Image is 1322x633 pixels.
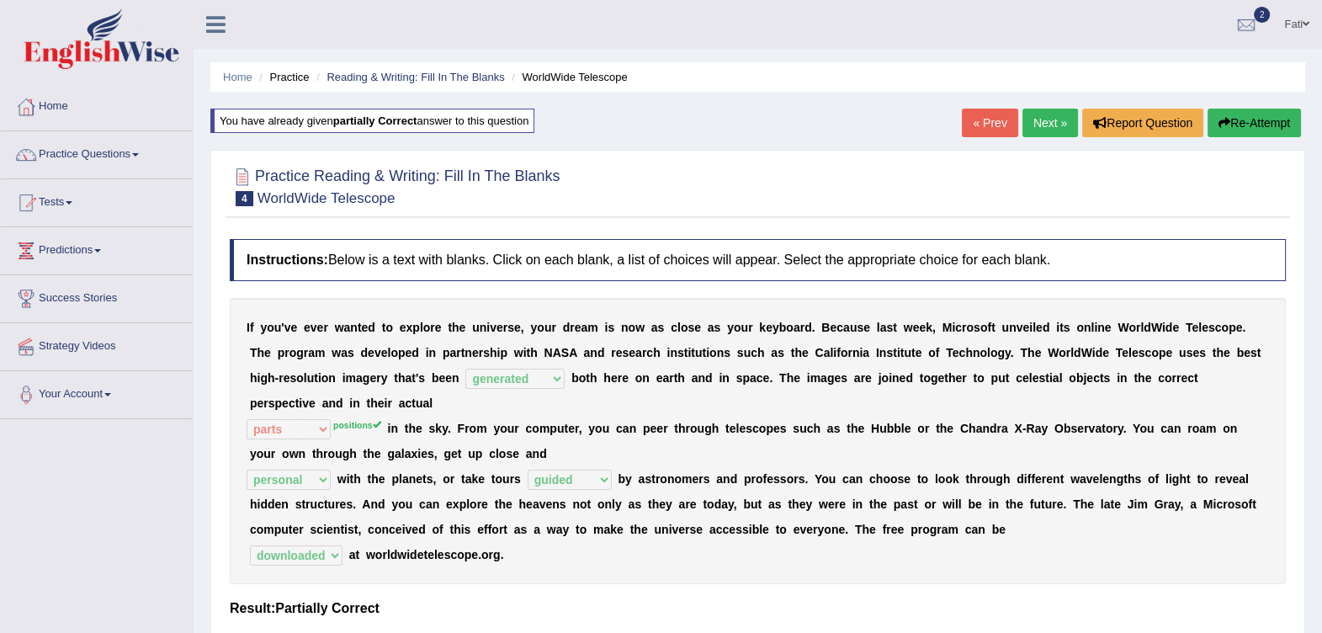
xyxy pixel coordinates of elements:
b: p [412,321,420,334]
b: d [1074,346,1081,359]
b: e [953,346,959,359]
b: r [1066,346,1070,359]
a: Next » [1022,109,1078,137]
a: « Prev [962,109,1017,137]
b: o [966,321,974,334]
b: s [1250,346,1257,359]
b: o [990,346,998,359]
b: v [374,346,381,359]
b: a [341,346,348,359]
b: s [1064,321,1070,334]
li: Practice [255,69,309,85]
b: i [859,346,863,359]
b: e [830,321,836,334]
b: e [362,321,369,334]
b: l [1140,321,1144,334]
b: i [1092,346,1096,359]
b: d [411,346,419,359]
b: Instructions: [247,253,328,267]
b: T [946,346,953,359]
b: l [877,321,880,334]
b: w [332,346,341,359]
b: s [737,346,744,359]
b: w [635,321,645,334]
b: a [449,346,456,359]
b: e [1122,346,1128,359]
b: e [1036,321,1043,334]
b: r [430,321,434,334]
b: o [385,321,393,334]
b: h [1027,346,1035,359]
b: e [304,321,311,334]
b: T [1020,346,1027,359]
b: l [387,346,390,359]
b: i [706,346,709,359]
a: Predictions [1,227,193,269]
b: T [1186,321,1192,334]
b: n [973,346,980,359]
b: t [691,346,695,359]
b: e [1022,321,1029,334]
b: t [893,321,897,334]
b: u [695,346,703,359]
b: c [1215,321,1222,334]
b: e [368,346,374,359]
b: h [250,371,257,385]
b: s [857,321,863,334]
b: e [1192,321,1198,334]
b: partially correct [333,114,417,127]
b: a [581,321,587,334]
b: e [1132,346,1139,359]
b: e [400,321,406,334]
b: i [1094,321,1097,334]
b: s [886,321,893,334]
b: T [250,346,257,359]
b: f [836,346,841,359]
b: a [794,321,800,334]
b: e [916,346,922,359]
b: e [1035,346,1042,359]
b: h [530,346,538,359]
b: o [980,346,987,359]
small: WorldWide Telescope [257,190,396,206]
b: i [496,346,500,359]
b: a [308,346,315,359]
b: r [962,321,966,334]
b: . [1011,346,1014,359]
b: e [629,346,635,359]
b: o [1151,346,1159,359]
b: o [267,321,274,334]
b: n [480,321,487,334]
b: r [503,321,507,334]
b: p [443,346,450,359]
b: r [551,321,555,334]
b: s [724,346,730,359]
b: i [1162,321,1165,334]
b: . [812,321,815,334]
b: u [274,321,282,334]
b: r [570,321,574,334]
b: a [708,321,714,334]
b: p [1229,321,1236,334]
b: W [1048,346,1059,359]
b: c [751,346,757,359]
b: c [955,321,962,334]
b: i [952,321,955,334]
b: m [315,346,325,359]
b: , [521,321,524,334]
b: h [452,321,459,334]
b: f [250,321,254,334]
b: N [544,346,553,359]
b: o [786,321,794,334]
b: e [1224,346,1230,359]
button: Report Question [1082,109,1203,137]
b: l [420,321,423,334]
b: c [958,346,965,359]
b: h [653,346,661,359]
b: e [913,321,920,334]
b: o [537,321,544,334]
b: c [671,321,677,334]
b: o [734,321,741,334]
b: C [815,346,823,359]
b: e [514,321,521,334]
